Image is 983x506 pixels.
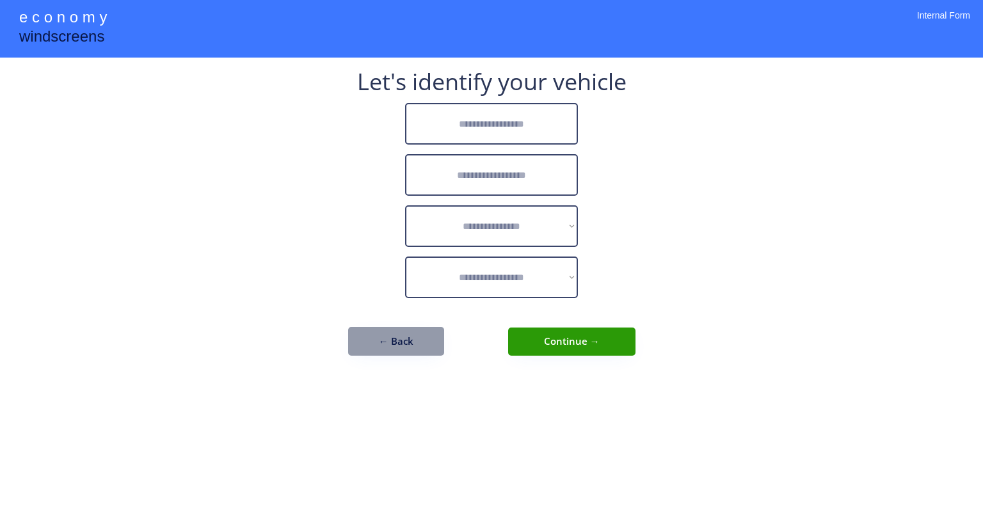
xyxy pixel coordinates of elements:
div: e c o n o m y [19,6,107,31]
div: windscreens [19,26,104,51]
button: Continue → [508,328,635,356]
div: Let's identify your vehicle [357,70,627,93]
div: Internal Form [917,10,970,38]
button: ← Back [348,327,444,356]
